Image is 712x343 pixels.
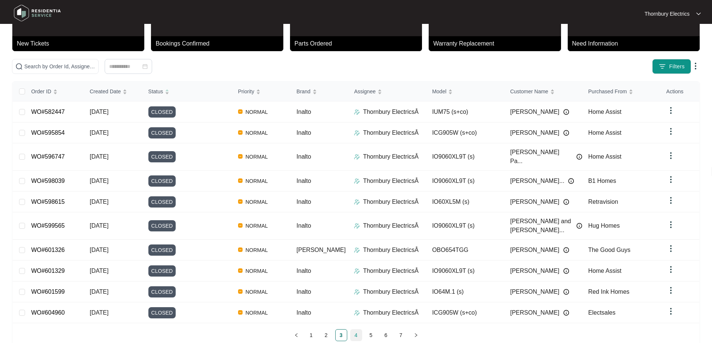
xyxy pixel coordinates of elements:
[354,178,360,184] img: Assigner Icon
[666,286,675,295] img: dropdown arrow
[90,130,108,136] span: [DATE]
[238,109,243,114] img: Vercel Logo
[24,62,95,71] input: Search by Order Id, Assignee Name, Customer Name, Brand and Model
[243,107,271,116] span: NORMAL
[666,307,675,316] img: dropdown arrow
[11,2,64,24] img: residentia service logo
[563,109,569,115] img: Info icon
[294,333,299,337] span: left
[296,199,311,205] span: Inalto
[296,268,311,274] span: Inalto
[572,39,700,48] p: Need Information
[363,221,419,230] p: Thornbury ElectricsÂ
[243,128,271,137] span: NORMAL
[148,244,176,256] span: CLOSED
[563,130,569,136] img: Info icon
[148,220,176,231] span: CLOSED
[232,82,291,102] th: Priority
[659,63,666,70] img: filter icon
[350,329,362,341] li: 4
[296,289,311,295] span: Inalto
[426,82,504,102] th: Model
[31,199,65,205] a: WO#598615
[510,128,560,137] span: [PERSON_NAME]
[691,62,700,71] img: dropdown arrow
[238,247,243,252] img: Vercel Logo
[510,177,564,185] span: [PERSON_NAME]...
[296,309,311,316] span: Inalto
[510,308,560,317] span: [PERSON_NAME]
[31,87,51,96] span: Order ID
[90,153,108,160] span: [DATE]
[238,199,243,204] img: Vercel Logo
[31,222,65,229] a: WO#599565
[31,309,65,316] a: WO#604960
[243,246,271,255] span: NORMAL
[426,212,504,240] td: IO9060XL9T (s)
[148,106,176,118] span: CLOSED
[426,143,504,171] td: IO9060XL9T (s)
[90,289,108,295] span: [DATE]
[432,87,446,96] span: Model
[296,178,311,184] span: Inalto
[588,309,616,316] span: Electsales
[510,197,560,206] span: [PERSON_NAME]
[354,199,360,205] img: Assigner Icon
[148,265,176,277] span: CLOSED
[84,82,142,102] th: Created Date
[25,82,84,102] th: Order ID
[410,329,422,341] li: Next Page
[90,87,121,96] span: Created Date
[588,289,629,295] span: Red Ink Homes
[563,268,569,274] img: Info icon
[563,247,569,253] img: Info icon
[354,130,360,136] img: Assigner Icon
[148,286,176,297] span: CLOSED
[31,178,65,184] a: WO#598039
[666,196,675,205] img: dropdown arrow
[380,329,392,341] li: 6
[243,177,271,185] span: NORMAL
[238,154,243,159] img: Vercel Logo
[588,109,622,115] span: Home Assist
[510,266,560,275] span: [PERSON_NAME]
[363,177,419,185] p: Thornbury ElectricsÂ
[148,151,176,162] span: CLOSED
[504,82,582,102] th: Customer Name
[588,87,627,96] span: Purchased From
[90,109,108,115] span: [DATE]
[17,39,144,48] p: New Tickets
[90,178,108,184] span: [DATE]
[243,308,271,317] span: NORMAL
[90,247,108,253] span: [DATE]
[290,82,348,102] th: Brand
[363,128,419,137] p: Thornbury ElectricsÂ
[305,329,317,341] li: 1
[365,329,377,341] li: 5
[31,153,65,160] a: WO#596747
[426,302,504,323] td: ICG905W (s+co)
[296,130,311,136] span: Inalto
[576,154,582,160] img: Info icon
[666,244,675,253] img: dropdown arrow
[296,153,311,160] span: Inalto
[395,330,407,341] a: 7
[238,268,243,273] img: Vercel Logo
[238,310,243,315] img: Vercel Logo
[15,63,23,70] img: search-icon
[238,223,243,228] img: Vercel Logo
[588,247,631,253] span: The Good Guys
[588,178,616,184] span: B1 Homes
[563,199,569,205] img: Info icon
[90,199,108,205] span: [DATE]
[588,222,620,229] span: Hug Homes
[148,87,163,96] span: Status
[295,39,422,48] p: Parts Ordered
[414,333,418,337] span: right
[335,329,347,341] li: 3
[296,87,310,96] span: Brand
[290,329,302,341] li: Previous Page
[666,106,675,115] img: dropdown arrow
[666,265,675,274] img: dropdown arrow
[395,329,407,341] li: 7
